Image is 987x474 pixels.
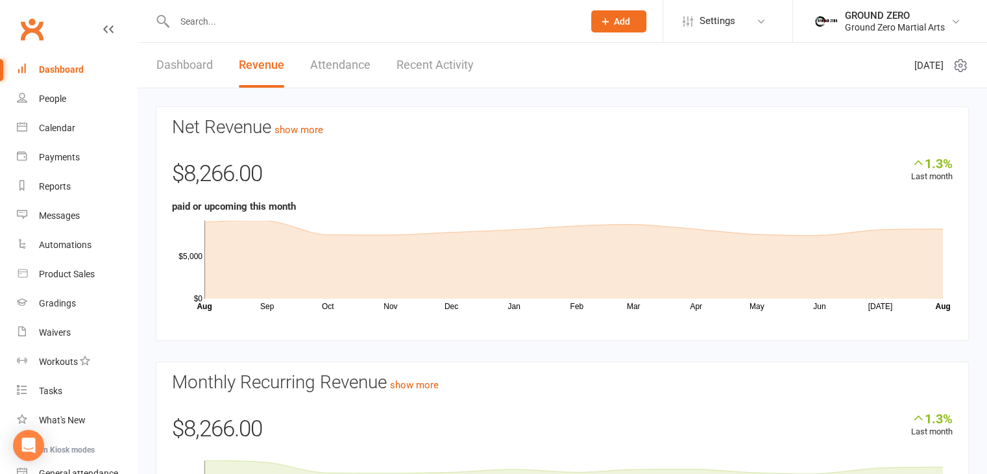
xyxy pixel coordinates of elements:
[17,318,137,347] a: Waivers
[39,152,80,162] div: Payments
[39,94,66,104] div: People
[39,240,91,250] div: Automations
[700,6,735,36] span: Settings
[812,8,838,34] img: thumb_image1749514215.png
[911,411,953,439] div: Last month
[39,210,80,221] div: Messages
[17,347,137,377] a: Workouts
[39,181,71,192] div: Reports
[274,124,323,136] a: show more
[17,201,137,231] a: Messages
[239,43,284,88] a: Revenue
[39,298,76,308] div: Gradings
[17,377,137,406] a: Tasks
[396,43,474,88] a: Recent Activity
[172,373,953,393] h3: Monthly Recurring Revenue
[172,411,953,454] div: $8,266.00
[39,386,62,396] div: Tasks
[591,10,646,32] button: Add
[845,10,945,21] div: GROUND ZERO
[13,430,44,461] div: Open Intercom Messenger
[156,43,213,88] a: Dashboard
[39,415,86,425] div: What's New
[17,231,137,260] a: Automations
[172,118,953,138] h3: Net Revenue
[911,156,953,184] div: Last month
[310,43,371,88] a: Attendance
[17,84,137,114] a: People
[16,13,48,45] a: Clubworx
[17,289,137,318] a: Gradings
[17,172,137,201] a: Reports
[390,379,439,391] a: show more
[911,156,953,170] div: 1.3%
[171,12,574,31] input: Search...
[39,64,84,75] div: Dashboard
[614,16,630,27] span: Add
[914,58,944,73] span: [DATE]
[39,356,78,367] div: Workouts
[845,21,945,33] div: Ground Zero Martial Arts
[17,143,137,172] a: Payments
[39,327,71,338] div: Waivers
[17,406,137,435] a: What's New
[172,156,953,199] div: $8,266.00
[17,55,137,84] a: Dashboard
[17,260,137,289] a: Product Sales
[911,411,953,425] div: 1.3%
[39,123,75,133] div: Calendar
[172,201,296,212] strong: paid or upcoming this month
[17,114,137,143] a: Calendar
[39,269,95,279] div: Product Sales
